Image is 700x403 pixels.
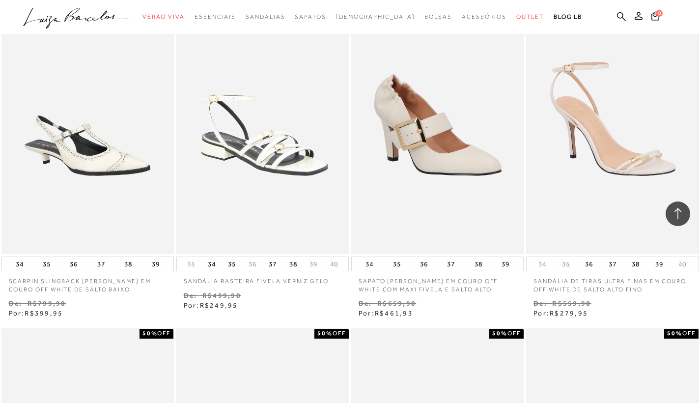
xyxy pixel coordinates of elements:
[499,257,512,271] button: 39
[424,13,452,20] span: Bolsas
[142,330,158,337] strong: 50%
[246,13,285,20] span: Sandálias
[533,309,588,317] span: Por:
[582,257,596,271] button: 36
[205,257,219,271] button: 34
[417,257,431,271] button: 36
[550,309,588,317] span: R$279,95
[225,257,239,271] button: 35
[554,13,582,20] span: BLOG LB
[472,257,485,271] button: 38
[390,257,404,271] button: 35
[1,271,174,294] a: SCARPIN SLINGBACK [PERSON_NAME] EM COURO OFF WHITE DE SALTO BAIXO
[266,257,280,271] button: 37
[28,299,66,307] small: R$799,90
[202,291,241,299] small: R$499,90
[200,301,238,309] span: R$249,95
[667,330,682,337] strong: 50%
[317,330,333,337] strong: 50%
[559,259,573,269] button: 35
[629,257,643,271] button: 38
[295,13,326,20] span: Sapatos
[656,10,663,17] span: 0
[424,8,452,26] a: categoryNavScreenReaderText
[535,259,549,269] button: 34
[9,309,63,317] span: Por:
[67,257,81,271] button: 36
[554,8,582,26] a: BLOG LB
[336,8,415,26] a: noSubCategoriesText
[492,330,507,337] strong: 50%
[40,257,54,271] button: 35
[9,299,23,307] small: De:
[516,13,544,20] span: Outlet
[648,11,662,24] button: 0
[675,259,689,269] button: 40
[462,13,506,20] span: Acessórios
[149,257,163,271] button: 39
[286,257,300,271] button: 38
[121,257,135,271] button: 38
[142,13,185,20] span: Verão Viva
[682,330,696,337] span: OFF
[652,257,666,271] button: 39
[444,257,458,271] button: 37
[25,309,63,317] span: R$399,95
[552,299,591,307] small: R$559,90
[516,8,544,26] a: categoryNavScreenReaderText
[246,8,285,26] a: categoryNavScreenReaderText
[195,13,236,20] span: Essenciais
[363,257,376,271] button: 34
[377,299,416,307] small: R$659,90
[606,257,619,271] button: 37
[526,271,699,294] a: SANDÁLIA DE TIRAS ULTRA FINAS EM COURO OFF WHITE DE SALTO ALTO FINO
[333,330,346,337] span: OFF
[142,8,185,26] a: categoryNavScreenReaderText
[176,271,349,286] a: SANDÁLIA RASTEIRA FIVELA VERNIZ GELO
[295,8,326,26] a: categoryNavScreenReaderText
[351,271,524,294] a: SAPATO [PERSON_NAME] EM COURO OFF WHITE COM MAXI FIVELA E SALTO ALTO
[533,299,547,307] small: De:
[195,8,236,26] a: categoryNavScreenReaderText
[359,309,413,317] span: Por:
[94,257,108,271] button: 37
[375,309,413,317] span: R$461,93
[13,257,27,271] button: 34
[327,259,341,269] button: 40
[157,330,170,337] span: OFF
[246,259,259,269] button: 36
[184,301,238,309] span: Por:
[462,8,506,26] a: categoryNavScreenReaderText
[359,299,372,307] small: De:
[184,291,197,299] small: De:
[184,259,198,269] button: 33
[507,330,521,337] span: OFF
[336,13,415,20] span: [DEMOGRAPHIC_DATA]
[307,259,320,269] button: 39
